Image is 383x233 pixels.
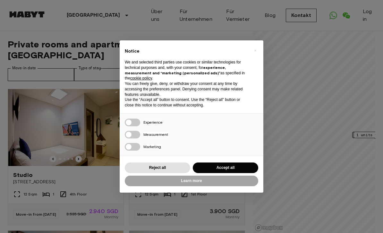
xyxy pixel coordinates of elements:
span: Measurement [143,132,168,137]
p: Use the “Accept all” button to consent. Use the “Reject all” button or close this notice to conti... [125,97,248,108]
p: You can freely give, deny, or withdraw your consent at any time by accessing the preferences pane... [125,81,248,97]
button: Reject all [125,162,190,173]
span: Experience [143,120,163,125]
a: cookie policy [130,76,152,80]
span: × [254,47,256,54]
strong: experience, measurement and “marketing (personalized ads)” [125,65,226,75]
span: Marketing [143,144,161,149]
button: Close this notice [250,46,260,56]
p: We and selected third parties use cookies or similar technologies for technical purposes and, wit... [125,60,248,81]
button: Accept all [193,162,258,173]
h2: Notice [125,48,248,54]
button: Learn more [125,176,258,186]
